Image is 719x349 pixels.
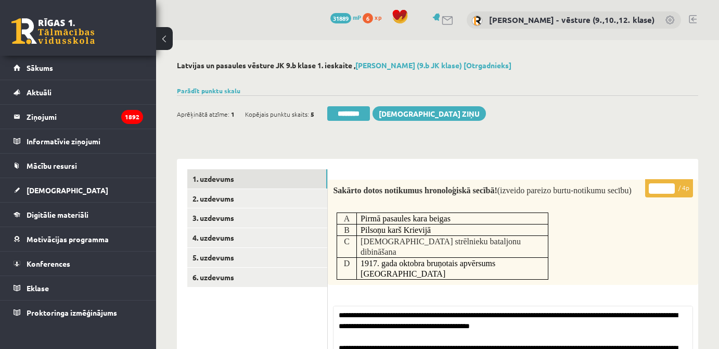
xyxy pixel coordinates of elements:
h2: Latvijas un pasaules vēsture JK 9.b klase 1. ieskaite , [177,61,698,70]
legend: Ziņojumi [27,105,143,129]
span: 1917. gada oktobra bruņotais apvērsums [GEOGRAPHIC_DATA] [361,259,495,279]
span: 31889 [330,13,351,23]
a: Ziņojumi1892 [14,105,143,129]
span: Motivācijas programma [27,234,109,244]
span: mP [353,13,361,21]
p: / 4p [645,179,693,197]
span: Sākums [27,63,53,72]
a: Rīgas 1. Tālmācības vidusskola [11,18,95,44]
a: 6 xp [363,13,387,21]
a: Digitālie materiāli [14,203,143,227]
a: Eklase [14,276,143,300]
span: Aprēķinātā atzīme: [177,106,229,122]
span: (izveido pareizo burtu-notikumu secību) [497,186,632,195]
span: Aktuāli [27,88,52,97]
img: Kristīna Kižlo - vēsture (9.,10.,12. klase) [472,16,482,26]
a: Mācību resursi [14,154,143,178]
a: Motivācijas programma [14,227,143,251]
span: 5 [311,106,314,122]
a: Proktoringa izmēģinājums [14,301,143,325]
span: Konferences [27,259,70,268]
a: 5. uzdevums [187,248,327,267]
a: Parādīt punktu skalu [177,86,240,95]
a: Sākums [14,56,143,80]
span: 1 [231,106,235,122]
a: [DEMOGRAPHIC_DATA] [14,178,143,202]
i: 1892 [121,110,143,124]
span: Eklase [27,283,49,293]
span: xp [375,13,381,21]
a: 3. uzdevums [187,208,327,228]
span: Digitālie materiāli [27,210,88,219]
span: A [344,214,350,223]
a: 1. uzdevums [187,169,327,189]
span: [DEMOGRAPHIC_DATA] strēlnieku bataljonu dibināšana [361,237,521,257]
span: Mācību resursi [27,161,77,170]
span: B [344,226,350,234]
span: Sakārto dotos notikumus hronoloģiskā secībā! [333,186,497,195]
span: Kopējais punktu skaits: [245,106,309,122]
a: [DEMOGRAPHIC_DATA] ziņu [373,106,486,121]
span: Pirmā pasaules kara beigas [361,214,451,223]
span: Proktoringa izmēģinājums [27,308,117,317]
span: Pilsoņu karš Krievijā [361,226,431,234]
a: 6. uzdevums [187,268,327,287]
span: C [344,237,350,246]
span: 6 [363,13,373,23]
a: [PERSON_NAME] - vēsture (9.,10.,12. klase) [489,15,654,25]
legend: Informatīvie ziņojumi [27,129,143,153]
a: 4. uzdevums [187,228,327,247]
span: D [344,259,350,268]
a: Konferences [14,252,143,276]
a: [PERSON_NAME] (9.b JK klase) [Otrgadnieks] [355,60,511,70]
span: [DEMOGRAPHIC_DATA] [27,185,108,195]
a: Informatīvie ziņojumi [14,129,143,153]
a: Aktuāli [14,80,143,104]
a: 2. uzdevums [187,189,327,208]
a: 31889 mP [330,13,361,21]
